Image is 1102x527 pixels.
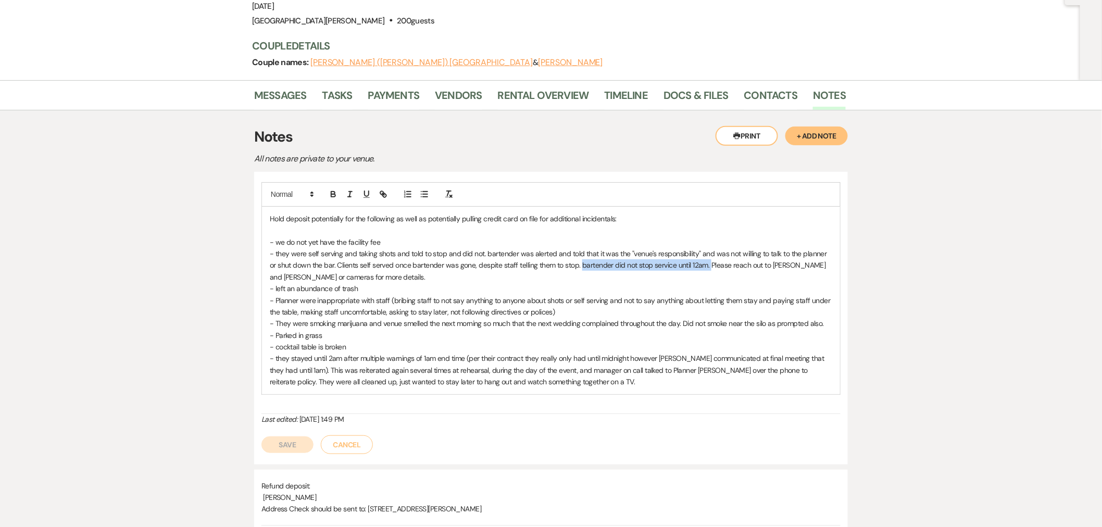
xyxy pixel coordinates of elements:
h3: Couple Details [252,39,835,53]
p: - they were self serving and taking shots and told to stop and did not. bartender was alerted and... [270,248,832,283]
button: Save [261,436,314,453]
a: Rental Overview [498,87,589,110]
a: Messages [254,87,307,110]
span: Couple names: [252,57,310,68]
span: [DATE] [252,1,274,11]
p: - cocktail table is broken [270,341,832,353]
p: Refund deposit: [261,480,841,492]
p: Hold deposit potentially for the following as well as potentially pulling credit card on file for... [270,213,832,224]
span: [GEOGRAPHIC_DATA][PERSON_NAME] [252,16,385,26]
span: [PERSON_NAME] [263,493,316,502]
span: & [310,57,603,68]
p: All notes are private to your venue. [254,152,619,166]
span: Address Check should be sent to: [261,504,366,513]
a: Tasks [322,87,353,110]
p: - Parked in grass [270,330,832,341]
button: + Add Note [785,127,848,145]
a: Docs & Files [663,87,728,110]
p: - They were smoking marijuana and venue smelled the next morning so much that the next wedding co... [270,318,832,329]
button: [PERSON_NAME] ([PERSON_NAME]) [GEOGRAPHIC_DATA] [310,58,533,67]
a: Notes [813,87,846,110]
p: - we do not yet have the facility fee [270,236,832,248]
div: [DATE] 1:49 PM [261,414,841,425]
a: Vendors [435,87,482,110]
p: - they stayed until 2am after multiple warnings of 1am end time (per their contract they really o... [270,353,832,387]
a: Payments [368,87,420,110]
a: Contacts [744,87,798,110]
p: - Planner were inappropriate with staff (bribing staff to not say anything to anyone about shots ... [270,295,832,318]
span: 200 guests [397,16,434,26]
i: Last edited: [261,415,297,424]
button: Cancel [321,435,373,454]
p: - left an abundance of trash [270,283,832,294]
h3: Notes [254,126,848,148]
a: Timeline [605,87,648,110]
button: [PERSON_NAME] [539,58,603,67]
span: [STREET_ADDRESS][PERSON_NAME] [368,504,482,513]
button: Print [716,126,778,146]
